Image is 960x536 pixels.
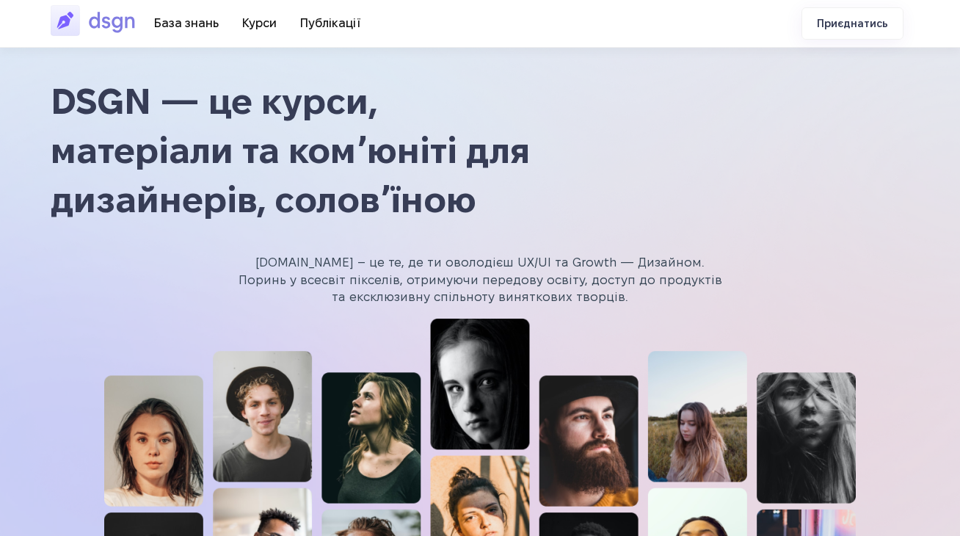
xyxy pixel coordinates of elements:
img: DSGN Освітньо-професійний простір для амбітних [51,4,142,37]
a: Курси [230,11,288,35]
a: Приєднатись [801,7,903,40]
h1: DSGN — це курси, матеріали та комʼюніті для дизайнерів, соловʼїною [51,77,909,225]
a: Публікації [288,11,373,35]
a: База знань [142,11,230,35]
p: [DOMAIN_NAME] – це те, де ти оволодієш UX/UI та Growth — Дизайном. Поринь у всесвіт пікселів, отр... [51,254,909,306]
